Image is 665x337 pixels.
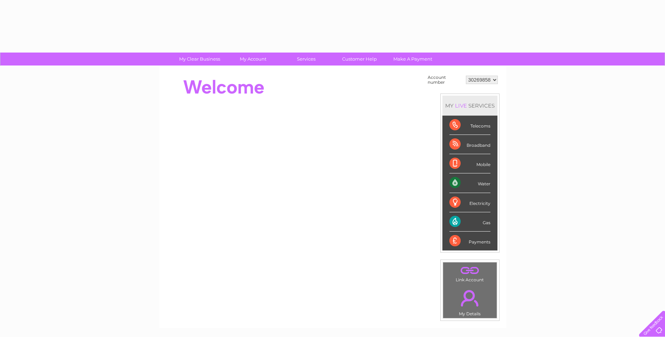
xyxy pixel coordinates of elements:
a: Make A Payment [384,53,442,66]
td: Account number [426,73,464,87]
div: Telecoms [449,116,490,135]
td: My Details [443,284,497,318]
div: Broadband [449,135,490,154]
a: Customer Help [331,53,388,66]
a: . [445,286,495,310]
div: Electricity [449,193,490,212]
div: MY SERVICES [442,96,497,116]
a: Services [277,53,335,66]
div: Gas [449,212,490,232]
a: . [445,264,495,276]
div: Mobile [449,154,490,173]
div: Water [449,173,490,193]
a: My Clear Business [171,53,229,66]
div: LIVE [454,102,468,109]
a: My Account [224,53,282,66]
td: Link Account [443,262,497,284]
div: Payments [449,232,490,250]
